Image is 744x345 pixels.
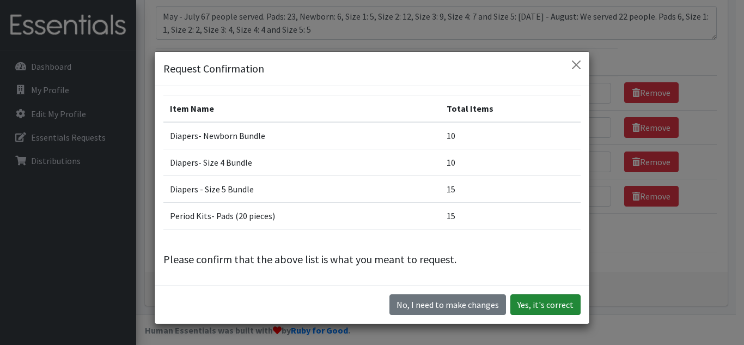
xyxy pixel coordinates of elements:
[163,251,581,268] p: Please confirm that the above list is what you meant to request.
[163,203,440,229] td: Period Kits- Pads (20 pieces)
[568,56,585,74] button: Close
[163,60,264,77] h5: Request Confirmation
[440,122,581,149] td: 10
[440,203,581,229] td: 15
[440,149,581,176] td: 10
[163,122,440,149] td: Diapers- Newborn Bundle
[163,149,440,176] td: Diapers- Size 4 Bundle
[510,294,581,315] button: Yes, it's correct
[389,294,506,315] button: No I need to make changes
[163,95,440,123] th: Item Name
[163,176,440,203] td: Diapers - Size 5 Bundle
[440,95,581,123] th: Total Items
[440,176,581,203] td: 15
